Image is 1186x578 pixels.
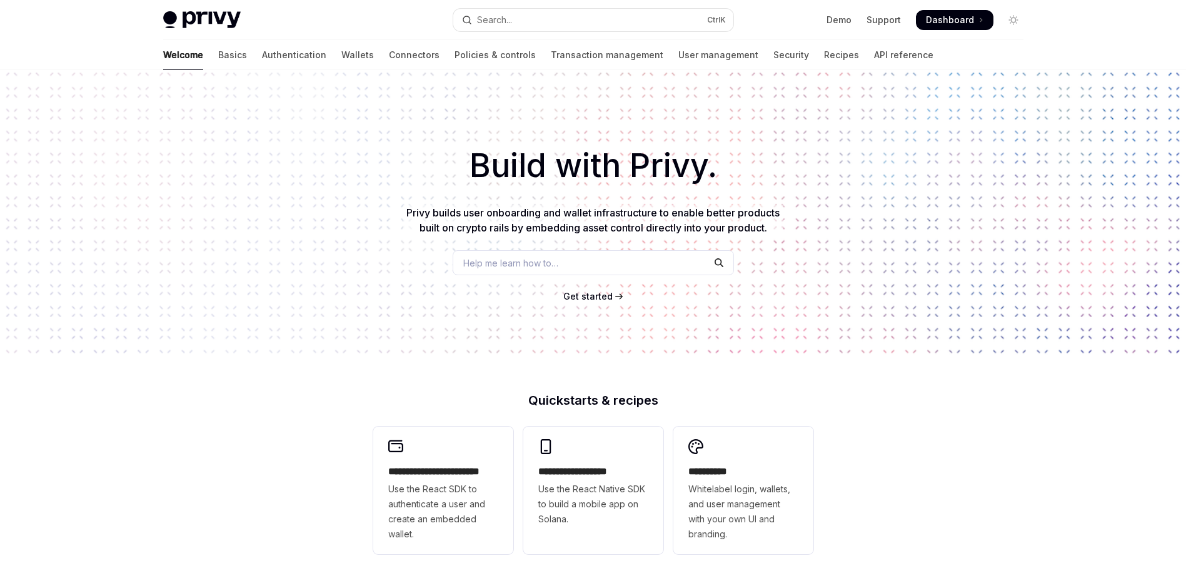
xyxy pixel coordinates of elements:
[916,10,993,30] a: Dashboard
[827,14,852,26] a: Demo
[824,40,859,70] a: Recipes
[563,290,613,303] a: Get started
[373,394,813,407] h2: Quickstarts & recipes
[1003,10,1023,30] button: Toggle dark mode
[563,291,613,302] span: Get started
[773,40,809,70] a: Security
[388,482,498,542] span: Use the React SDK to authenticate a user and create an embedded wallet.
[926,14,974,26] span: Dashboard
[867,14,901,26] a: Support
[523,427,663,554] a: **** **** **** ***Use the React Native SDK to build a mobile app on Solana.
[218,40,247,70] a: Basics
[389,40,440,70] a: Connectors
[453,9,733,31] button: Open search
[20,141,1166,190] h1: Build with Privy.
[262,40,326,70] a: Authentication
[688,482,798,542] span: Whitelabel login, wallets, and user management with your own UI and branding.
[874,40,933,70] a: API reference
[538,482,648,527] span: Use the React Native SDK to build a mobile app on Solana.
[707,15,726,25] span: Ctrl K
[678,40,758,70] a: User management
[406,206,780,234] span: Privy builds user onboarding and wallet infrastructure to enable better products built on crypto ...
[673,427,813,554] a: **** *****Whitelabel login, wallets, and user management with your own UI and branding.
[163,11,241,29] img: light logo
[463,256,558,270] span: Help me learn how to…
[455,40,536,70] a: Policies & controls
[551,40,663,70] a: Transaction management
[477,13,512,28] div: Search...
[163,40,203,70] a: Welcome
[341,40,374,70] a: Wallets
